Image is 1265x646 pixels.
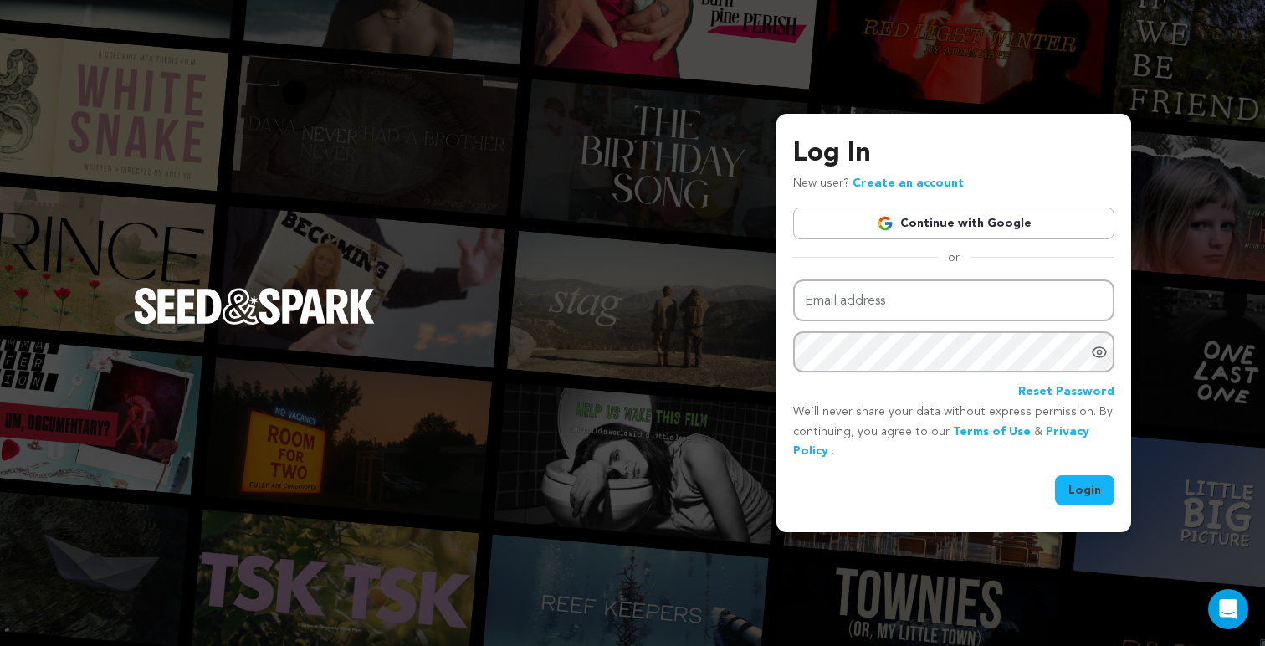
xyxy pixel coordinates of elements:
a: Seed&Spark Homepage [134,288,375,358]
input: Email address [793,279,1114,322]
h3: Log In [793,134,1114,174]
a: Show password as plain text. Warning: this will display your password on the screen. [1091,344,1108,361]
p: New user? [793,174,964,194]
img: Seed&Spark Logo [134,288,375,325]
a: Terms of Use [953,426,1031,438]
img: Google logo [877,215,894,232]
div: Open Intercom Messenger [1208,589,1248,629]
a: Continue with Google [793,208,1114,239]
span: or [938,249,970,266]
button: Login [1055,475,1114,505]
a: Create an account [853,177,964,189]
a: Reset Password [1018,382,1114,402]
p: We’ll never share your data without express permission. By continuing, you agree to our & . [793,402,1114,462]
